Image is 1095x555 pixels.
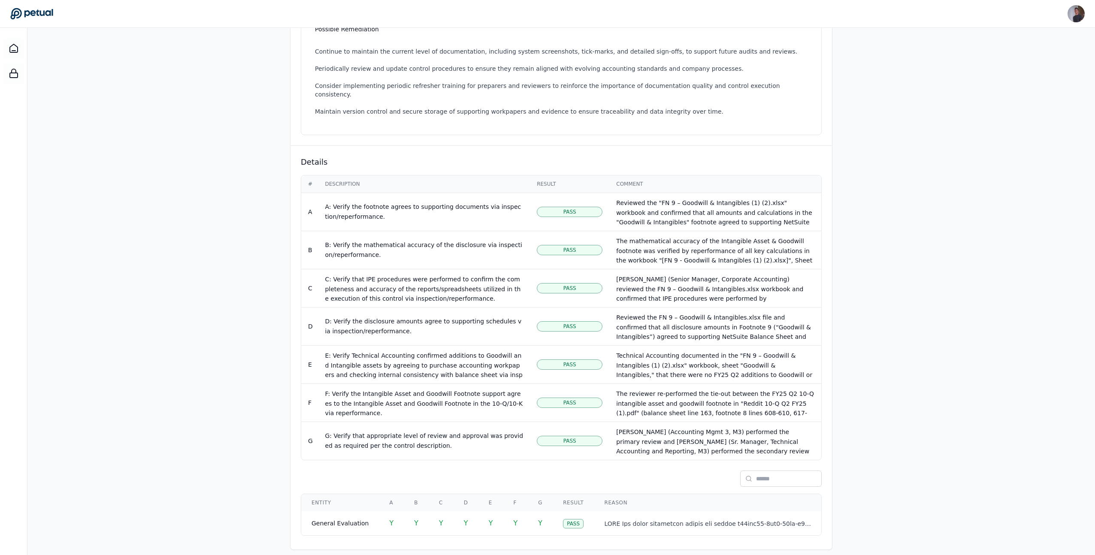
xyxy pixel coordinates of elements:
div: A: Verify the footnote agrees to supporting documents via inspection/reperformance. [325,202,523,222]
div: The reviewer re-performed the tie-out between the FY25 Q2 10-Q intangible asset and goodwill foot... [616,389,814,496]
th: A [379,494,404,511]
span: Pass [563,323,576,330]
span: Pass [563,437,576,444]
li: Maintain version control and secure storage of supporting workpapers and evidence to ensure trace... [315,107,811,116]
th: F [503,494,528,511]
th: Result [553,494,594,511]
span: Y [439,519,443,527]
a: SOC [3,63,24,84]
span: Y [513,519,517,527]
th: Reason [594,494,821,511]
span: Y [414,519,418,527]
td: C [301,269,318,307]
li: Consider implementing periodic refresher training for preparers and reviewers to reinforce the im... [315,81,811,99]
th: C [429,494,454,511]
th: D [454,494,478,511]
span: Pass [563,208,576,215]
th: Comment [609,175,821,193]
span: Y [464,519,468,527]
div: D: Verify the disclosure amounts agree to supporting schedules via inspection/reperformance. [325,317,523,336]
div: [PERSON_NAME] (Accounting Mgmt 3, M3) performed the primary review and [PERSON_NAME] (Sr. Manager... [616,427,814,515]
div: Technical Accounting documented in the "FN 9 – Goodwill & Intangibles (1) (2).xlsx" workbook, she... [616,351,814,488]
th: E [478,494,503,511]
td: G [301,422,318,460]
a: Go to Dashboard [10,8,53,20]
li: Periodically review and update control procedures to ensure they remain aligned with evolving acc... [315,64,811,73]
h3: Possible Remediation [315,25,811,33]
li: Continue to maintain the current level of documentation, including system screenshots, tick-marks... [315,47,811,56]
th: # [301,175,318,193]
th: Entity [301,494,379,511]
th: G [528,494,553,511]
div: Pass [563,519,584,528]
span: Y [538,519,542,527]
div: G: Verify that appropriate level of review and approval was provided as required per the control ... [325,431,523,451]
th: B [404,494,429,511]
span: Pass [563,285,576,292]
div: C: Verify that IPE procedures were performed to confirm the completeness and accuracy of the repo... [325,274,523,304]
div: Reviewed the FN 9 – Goodwill & Intangibles.xlsx file and confirmed that all disclosure amounts in... [616,313,814,430]
a: Dashboard [3,38,24,59]
td: D [301,307,318,345]
h3: Details [301,156,822,168]
div: [PERSON_NAME] (Senior Manager, Corporate Accounting) reviewed the FN 9 – Goodwill & Intangibles.x... [616,274,814,411]
div: The mathematical accuracy of the Intangible Asset & Goodwill footnote was verified by reperforman... [616,236,814,334]
div: F: Verify the Intangible Asset and Goodwill Footnote support agrees to the Intangible Asset and G... [325,389,523,418]
div: Reviewed the "FN 9 – Goodwill & Intangibles (1) (2).xlsx" workbook and confirmed that all amounts... [616,198,814,315]
span: General Evaluation [312,520,369,527]
p: LORE Ips dolor sitametcon adipis eli seddoe t44inc55-8ut0-50la-e9d6-9m27a2558eni admini veniamq n... [604,520,811,528]
td: F [301,383,318,422]
img: Andrew Li [1068,5,1085,22]
td: B [301,231,318,269]
td: E [301,345,318,383]
span: Pass [563,247,576,253]
th: Description [318,175,530,193]
span: Pass [563,361,576,368]
th: Result [530,175,609,193]
span: Pass [563,399,576,406]
div: E: Verify Technical Accounting confirmed additions to Goodwill and Intangible assets by agreeing ... [325,351,523,390]
span: Y [489,519,493,527]
td: A [301,193,318,231]
div: B: Verify the mathematical accuracy of the disclosure via inspection/reperformance. [325,240,523,260]
span: Y [390,519,394,527]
